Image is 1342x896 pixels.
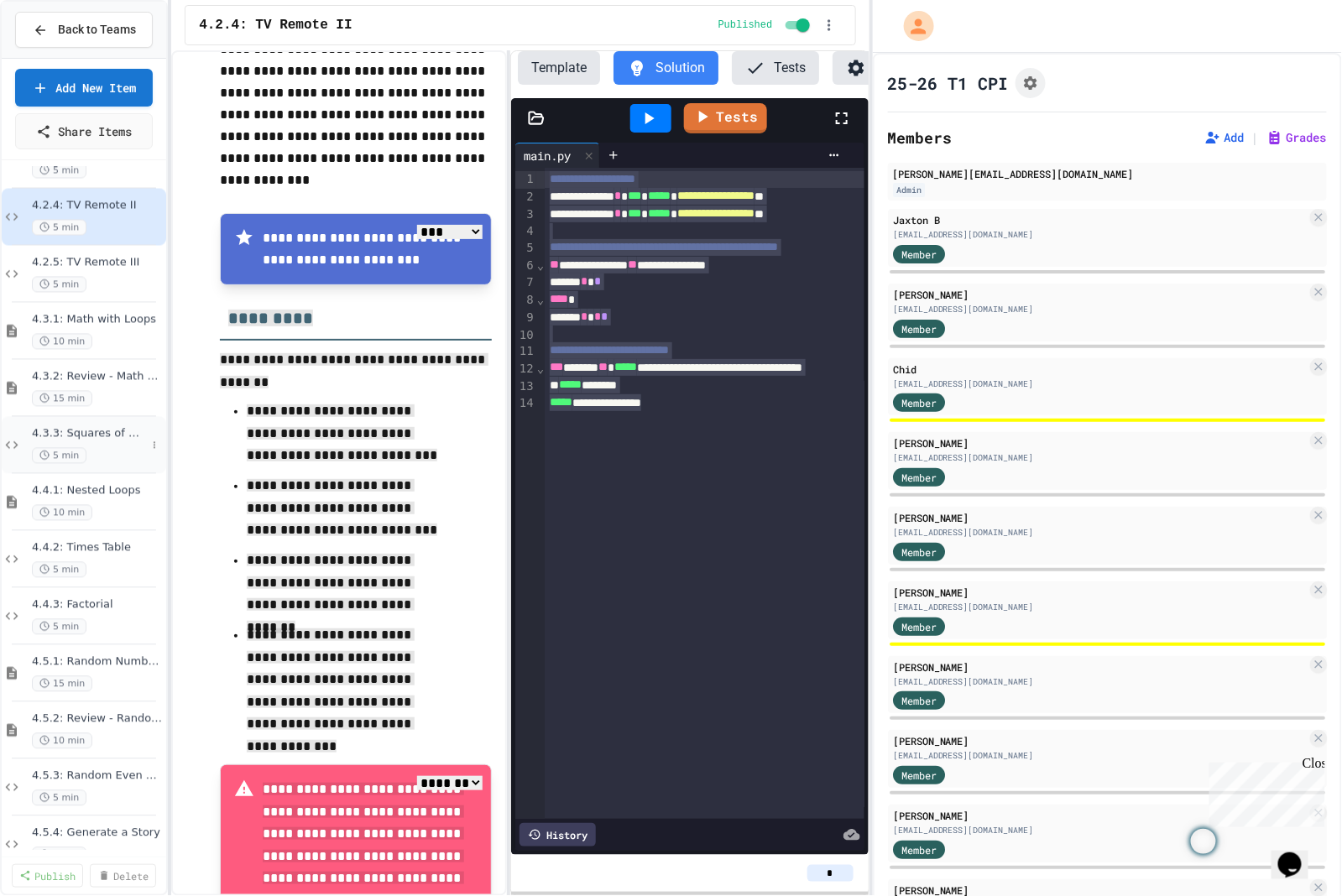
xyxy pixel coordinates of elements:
[732,51,819,85] button: Tests
[32,448,86,464] span: 5 min
[888,126,953,149] h2: Members
[893,362,1307,377] div: Chid
[893,378,1307,390] div: [EMAIL_ADDRESS][DOMAIN_NAME]
[893,510,1307,525] div: [PERSON_NAME]
[536,293,545,306] span: Fold line
[893,303,1307,315] div: [EMAIL_ADDRESS][DOMAIN_NAME]
[893,183,925,197] div: Admin
[901,768,937,783] span: Member
[32,562,86,578] span: 5 min
[15,69,153,107] a: Add New Item
[893,824,1307,836] div: [EMAIL_ADDRESS][DOMAIN_NAME]
[32,676,92,692] span: 15 min
[901,544,937,560] span: Member
[536,258,545,272] span: Fold line
[893,451,1307,464] div: [EMAIL_ADDRESS][DOMAIN_NAME]
[32,484,163,498] span: 4.4.1: Nested Loops
[893,601,1307,613] div: [EMAIL_ADDRESS][DOMAIN_NAME]
[515,343,536,361] div: 11
[12,864,83,888] a: Publish
[515,327,536,344] div: 10
[515,378,536,396] div: 13
[888,71,1009,95] h1: 25-26 T1 CPI
[32,334,92,350] span: 10 min
[32,505,92,521] span: 10 min
[901,470,937,485] span: Member
[32,391,92,407] span: 15 min
[893,585,1307,600] div: [PERSON_NAME]
[515,310,536,327] div: 9
[614,51,718,85] button: Solution
[32,220,86,236] span: 5 min
[901,395,937,410] span: Member
[515,206,536,224] div: 3
[901,693,937,708] span: Member
[32,199,163,213] span: 4.2.4: TV Remote II
[833,51,937,85] button: Settings
[893,659,1307,675] div: [PERSON_NAME]
[518,51,600,85] button: Template
[1204,129,1245,146] button: Add
[515,292,536,310] div: 8
[515,147,579,164] div: main.py
[32,427,146,441] span: 4.3.3: Squares of Numbers
[893,749,1307,762] div: [EMAIL_ADDRESS][DOMAIN_NAME]
[32,256,163,270] span: 4.2.5: TV Remote III
[901,619,937,634] span: Member
[515,274,536,292] div: 7
[1272,829,1325,879] iframe: chat widget
[32,541,163,555] span: 4.4.2: Times Table
[515,143,600,168] div: main.py
[893,675,1307,688] div: [EMAIL_ADDRESS][DOMAIN_NAME]
[893,228,1307,241] div: [EMAIL_ADDRESS][DOMAIN_NAME]
[90,864,156,888] a: Delete
[901,247,937,262] span: Member
[32,655,163,669] span: 4.5.1: Random Numbers
[515,240,536,258] div: 5
[515,223,536,240] div: 4
[32,619,86,635] span: 5 min
[901,321,937,336] span: Member
[32,769,163,784] span: 4.5.3: Random Even or Odd
[199,15,352,35] span: 4.2.4: TV Remote II
[515,258,536,275] div: 6
[15,113,153,149] a: Share Items
[7,7,116,107] div: Chat with us now!Close
[32,277,86,293] span: 5 min
[15,12,153,48] button: Back to Teams
[1251,128,1260,148] span: |
[536,362,545,375] span: Fold line
[32,313,163,327] span: 4.3.1: Math with Loops
[1203,756,1325,827] iframe: chat widget
[32,598,163,612] span: 4.4.3: Factorial
[515,361,536,378] div: 12
[684,103,767,133] a: Tests
[893,808,1307,823] div: [PERSON_NAME]
[1016,68,1046,98] button: Assignment Settings
[893,212,1307,227] div: Jaxton B
[893,733,1307,748] div: [PERSON_NAME]
[893,435,1307,451] div: [PERSON_NAME]
[901,842,937,857] span: Member
[32,712,163,727] span: 4.5.2: Review - Random Numbers
[893,287,1307,302] div: [PERSON_NAME]
[32,163,86,179] span: 5 min
[58,21,136,39] span: Back to Teams
[32,826,163,841] span: 4.5.4: Generate a Story
[32,370,163,384] span: 4.3.2: Review - Math with Loops
[32,847,86,863] span: 5 min
[515,189,536,206] div: 2
[146,437,163,454] button: More options
[893,166,1322,181] div: [PERSON_NAME][EMAIL_ADDRESS][DOMAIN_NAME]
[718,18,773,32] span: Published
[886,7,938,45] div: My Account
[515,171,536,189] div: 1
[520,823,596,847] div: History
[32,733,92,749] span: 10 min
[32,790,86,806] span: 5 min
[718,15,813,35] div: Content is published and visible to students
[515,395,536,413] div: 14
[893,526,1307,539] div: [EMAIL_ADDRESS][DOMAIN_NAME]
[1266,129,1327,146] button: Grades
